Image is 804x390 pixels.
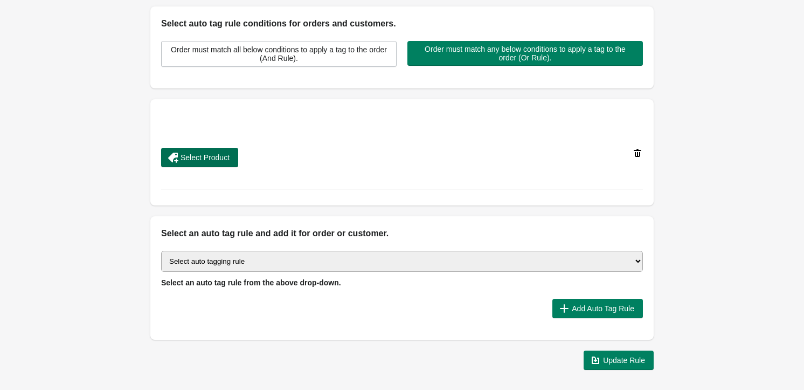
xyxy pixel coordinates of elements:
button: Select Product [161,148,238,167]
span: Select Product [181,153,230,162]
span: Order must match all below conditions to apply a tag to the order (And Rule). [170,45,387,63]
button: Order must match any below conditions to apply a tag to the order (Or Rule). [407,41,643,66]
button: Order must match all below conditions to apply a tag to the order (And Rule). [161,41,397,67]
span: Update Rule [603,356,645,365]
button: Add Auto Tag Rule [552,299,643,318]
button: Update Rule [584,351,654,370]
span: Order must match any below conditions to apply a tag to the order (Or Rule). [416,45,634,62]
h2: Select an auto tag rule and add it for order or customer. [161,227,643,240]
span: Add Auto Tag Rule [572,304,634,313]
h2: Select auto tag rule conditions for orders and customers. [161,17,643,30]
span: Select an auto tag rule from the above drop-down. [161,278,341,287]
